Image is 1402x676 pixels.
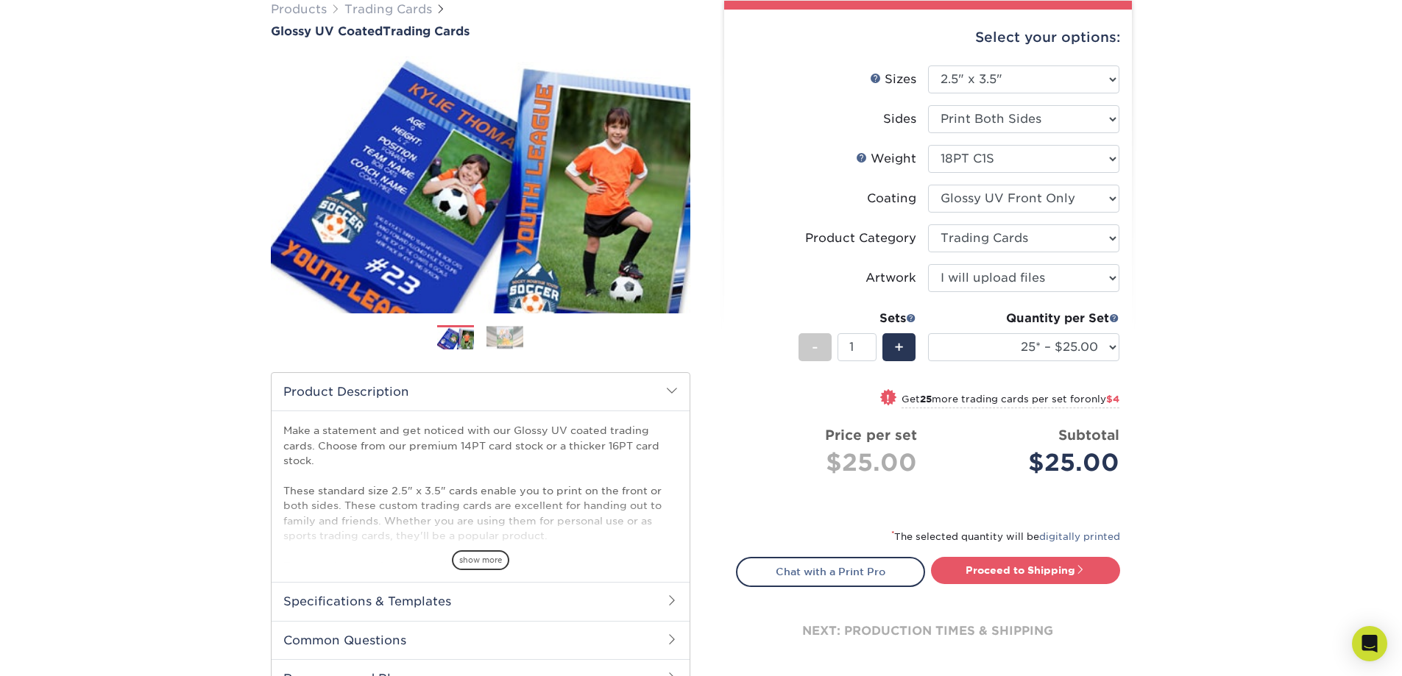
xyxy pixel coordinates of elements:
[886,391,890,406] span: !
[1106,394,1119,405] span: $4
[272,582,690,620] h2: Specifications & Templates
[1058,427,1119,443] strong: Subtotal
[1352,626,1387,661] div: Open Intercom Messenger
[736,557,925,586] a: Chat with a Print Pro
[805,230,916,247] div: Product Category
[272,373,690,410] h2: Product Description
[799,310,916,327] div: Sets
[928,310,1119,327] div: Quantity per Set
[867,190,916,207] div: Coating
[825,427,917,443] strong: Price per set
[272,621,690,659] h2: Common Questions
[865,269,916,287] div: Artwork
[920,394,932,405] strong: 25
[271,24,690,38] a: Glossy UV CoatedTrading Cards
[344,2,432,16] a: Trading Cards
[271,40,690,330] img: Glossy UV Coated 01
[812,336,818,358] span: -
[870,71,916,88] div: Sizes
[891,531,1120,542] small: The selected quantity will be
[452,550,509,570] span: show more
[1085,394,1119,405] span: only
[883,110,916,128] div: Sides
[736,587,1120,675] div: next: production times & shipping
[902,394,1119,408] small: Get more trading cards per set for
[931,557,1120,583] a: Proceed to Shipping
[939,445,1119,480] div: $25.00
[486,326,523,349] img: Trading Cards 02
[894,336,904,358] span: +
[736,10,1120,65] div: Select your options:
[271,24,383,38] span: Glossy UV Coated
[748,445,917,480] div: $25.00
[437,326,474,352] img: Trading Cards 01
[1039,531,1120,542] a: digitally printed
[856,150,916,168] div: Weight
[271,2,327,16] a: Products
[283,423,678,603] p: Make a statement and get noticed with our Glossy UV coated trading cards. Choose from our premium...
[271,24,690,38] h1: Trading Cards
